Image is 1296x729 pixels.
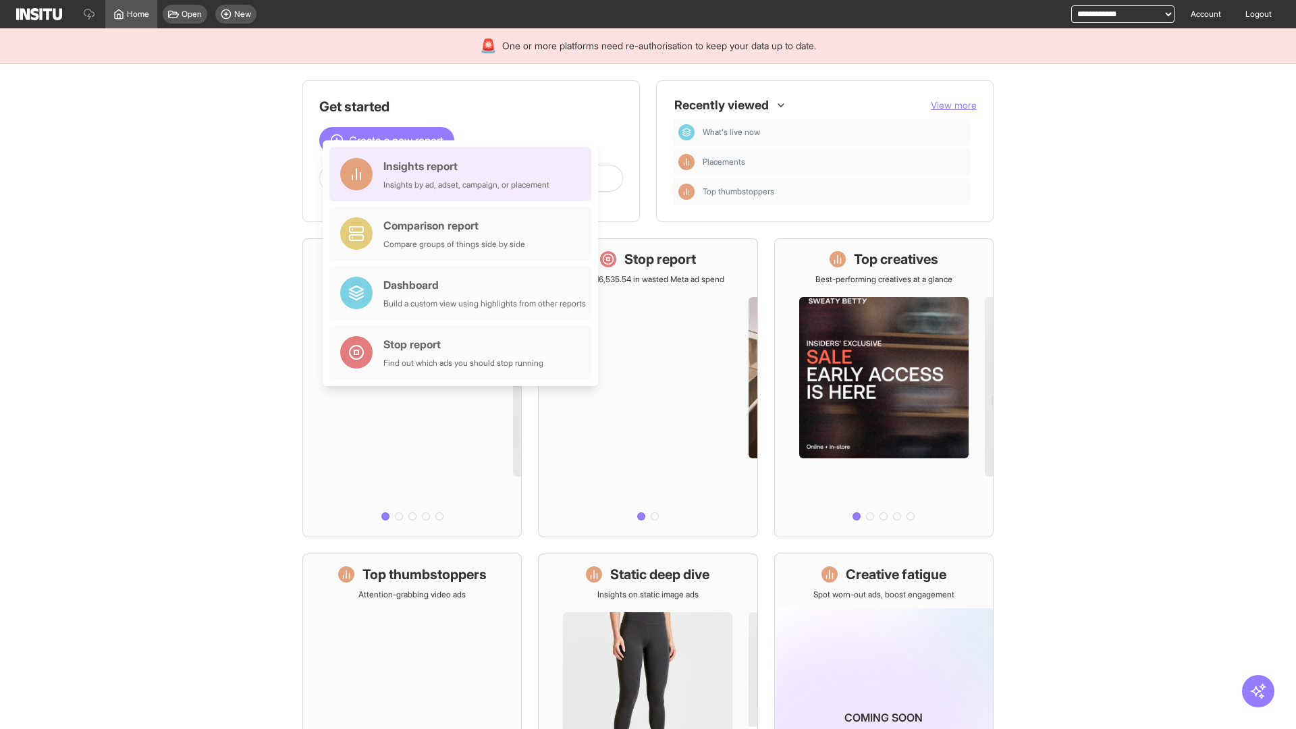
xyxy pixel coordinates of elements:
div: Dashboard [678,124,695,140]
span: Open [182,9,202,20]
div: 🚨 [480,36,497,55]
span: New [234,9,251,20]
button: Create a new report [319,127,454,154]
p: Attention-grabbing video ads [358,589,466,600]
div: Build a custom view using highlights from other reports [383,298,586,309]
div: Insights [678,184,695,200]
span: What's live now [703,127,760,138]
p: Insights on static image ads [597,589,699,600]
div: Find out which ads you should stop running [383,358,543,369]
div: Insights by ad, adset, campaign, or placement [383,180,549,190]
div: Comparison report [383,217,525,234]
span: What's live now [703,127,966,138]
img: Logo [16,8,62,20]
div: Stop report [383,336,543,352]
h1: Stop report [624,250,696,269]
span: Placements [703,157,745,167]
span: Create a new report [349,132,443,148]
button: View more [931,99,977,112]
div: Dashboard [383,277,586,293]
span: Top thumbstoppers [703,186,774,197]
h1: Top thumbstoppers [362,565,487,584]
span: Top thumbstoppers [703,186,966,197]
h1: Top creatives [854,250,938,269]
h1: Get started [319,97,623,116]
p: Best-performing creatives at a glance [815,274,952,285]
a: What's live nowSee all active ads instantly [302,238,522,537]
span: Placements [703,157,966,167]
p: Save £16,535.54 in wasted Meta ad spend [572,274,724,285]
span: Home [127,9,149,20]
a: Stop reportSave £16,535.54 in wasted Meta ad spend [538,238,757,537]
span: View more [931,99,977,111]
a: Top creativesBest-performing creatives at a glance [774,238,994,537]
h1: Static deep dive [610,565,709,584]
div: Insights report [383,158,549,174]
span: One or more platforms need re-authorisation to keep your data up to date. [502,39,816,53]
div: Compare groups of things side by side [383,239,525,250]
div: Insights [678,154,695,170]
